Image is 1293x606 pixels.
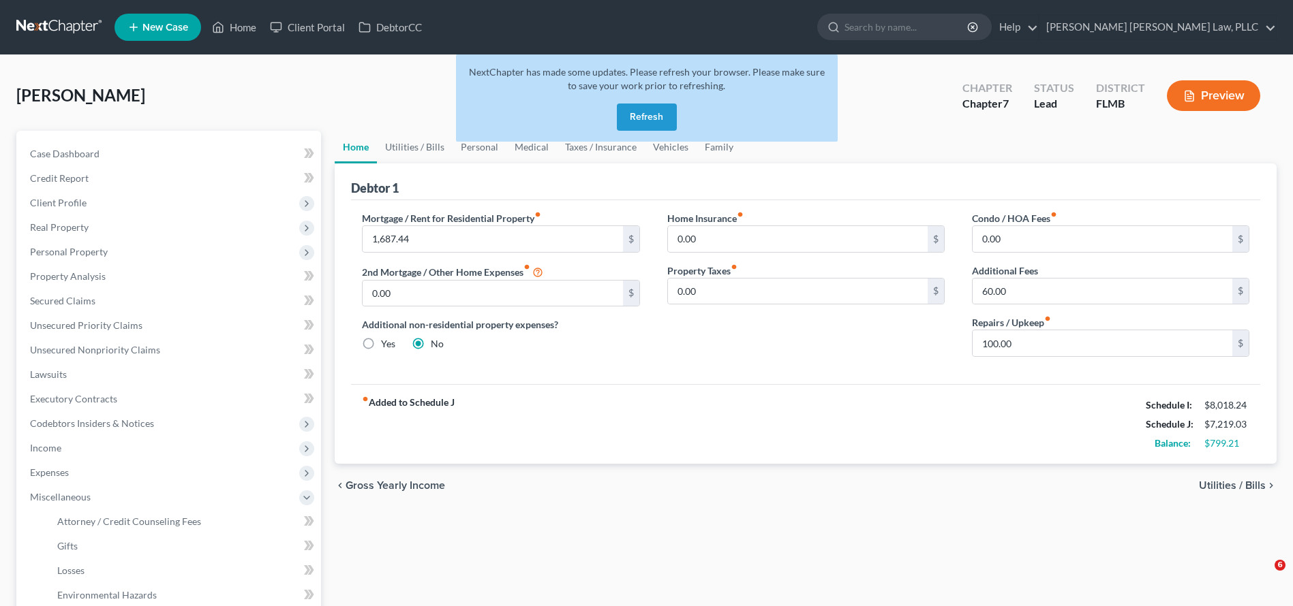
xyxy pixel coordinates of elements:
span: Unsecured Priority Claims [30,319,142,331]
iframe: Intercom live chat [1247,560,1279,592]
div: $ [623,281,639,306]
i: chevron_right [1266,480,1277,491]
a: [PERSON_NAME] [PERSON_NAME] Law, PLLC [1039,15,1276,39]
button: Refresh [617,103,677,131]
a: Attorney / Credit Counseling Fees [46,509,321,534]
span: Credit Report [30,172,89,184]
a: Home [335,131,377,163]
span: Gross Yearly Income [346,480,445,491]
span: Codebtors Insiders & Notices [30,417,154,429]
div: Chapter [962,80,1012,96]
label: Additional Fees [972,264,1038,278]
a: Credit Report [19,166,321,191]
span: Client Profile [30,197,87,208]
input: -- [973,226,1232,252]
div: FLMB [1096,96,1145,112]
input: -- [363,226,622,252]
a: Client Portal [263,15,352,39]
span: Income [30,442,61,453]
div: $7,219.03 [1204,417,1249,431]
strong: Balance: [1155,437,1191,449]
a: Secured Claims [19,289,321,313]
span: Environmental Hazards [57,589,157,601]
span: 6 [1275,560,1286,571]
a: Gifts [46,534,321,558]
i: fiber_manual_record [362,396,369,402]
label: Mortgage / Rent for Residential Property [362,211,541,225]
a: Property Analysis [19,264,321,289]
label: Additional non-residential property expenses? [362,317,639,332]
span: Lawsuits [30,368,67,380]
a: DebtorCC [352,15,429,39]
a: Unsecured Nonpriority Claims [19,338,321,362]
a: Unsecured Priority Claims [19,313,321,338]
label: No [431,337,444,351]
i: fiber_manual_record [1050,211,1057,218]
label: Repairs / Upkeep [972,315,1051,330]
div: $ [1232,278,1249,304]
button: Preview [1167,80,1260,111]
i: fiber_manual_record [1044,315,1051,322]
div: $ [928,226,944,252]
strong: Added to Schedule J [362,396,455,453]
i: fiber_manual_record [731,264,737,270]
i: fiber_manual_record [523,264,530,270]
a: Home [205,15,263,39]
input: -- [363,281,622,306]
span: NextChapter has made some updates. Please refresh your browser. Please make sure to save your wor... [469,66,825,91]
div: $ [1232,330,1249,356]
div: District [1096,80,1145,96]
label: Condo / HOA Fees [972,211,1057,225]
span: Property Analysis [30,270,106,282]
label: Home Insurance [667,211,744,225]
strong: Schedule I: [1146,399,1192,411]
strong: Schedule J: [1146,418,1193,430]
div: $ [1232,226,1249,252]
span: Personal Property [30,246,108,257]
div: Lead [1034,96,1074,112]
input: Search by name... [845,14,969,39]
a: Executory Contracts [19,387,321,411]
span: Unsecured Nonpriority Claims [30,344,160,355]
i: fiber_manual_record [534,211,541,218]
span: Expenses [30,466,69,478]
div: Chapter [962,96,1012,112]
i: chevron_left [335,480,346,491]
span: Executory Contracts [30,393,117,404]
a: Lawsuits [19,362,321,387]
a: Personal [453,131,506,163]
div: $8,018.24 [1204,398,1249,412]
div: Debtor 1 [351,180,399,196]
input: -- [668,226,928,252]
span: Real Property [30,221,89,233]
span: Case Dashboard [30,148,100,159]
input: -- [973,330,1232,356]
div: Status [1034,80,1074,96]
span: [PERSON_NAME] [16,85,145,105]
button: chevron_left Gross Yearly Income [335,480,445,491]
span: Miscellaneous [30,491,91,503]
label: Yes [381,337,395,351]
div: $ [623,226,639,252]
input: -- [668,278,928,304]
a: Case Dashboard [19,142,321,166]
span: Secured Claims [30,295,95,306]
span: Attorney / Credit Counseling Fees [57,515,201,527]
a: Utilities / Bills [377,131,453,163]
span: New Case [142,22,188,33]
div: $799.21 [1204,436,1249,450]
a: Losses [46,558,321,583]
span: 7 [1003,97,1009,110]
div: $ [928,278,944,304]
button: Utilities / Bills chevron_right [1199,480,1277,491]
i: fiber_manual_record [737,211,744,218]
label: 2nd Mortgage / Other Home Expenses [362,264,543,280]
input: -- [973,278,1232,304]
span: Gifts [57,540,78,552]
span: Losses [57,564,85,576]
span: Utilities / Bills [1199,480,1266,491]
a: Help [992,15,1038,39]
label: Property Taxes [667,264,737,278]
